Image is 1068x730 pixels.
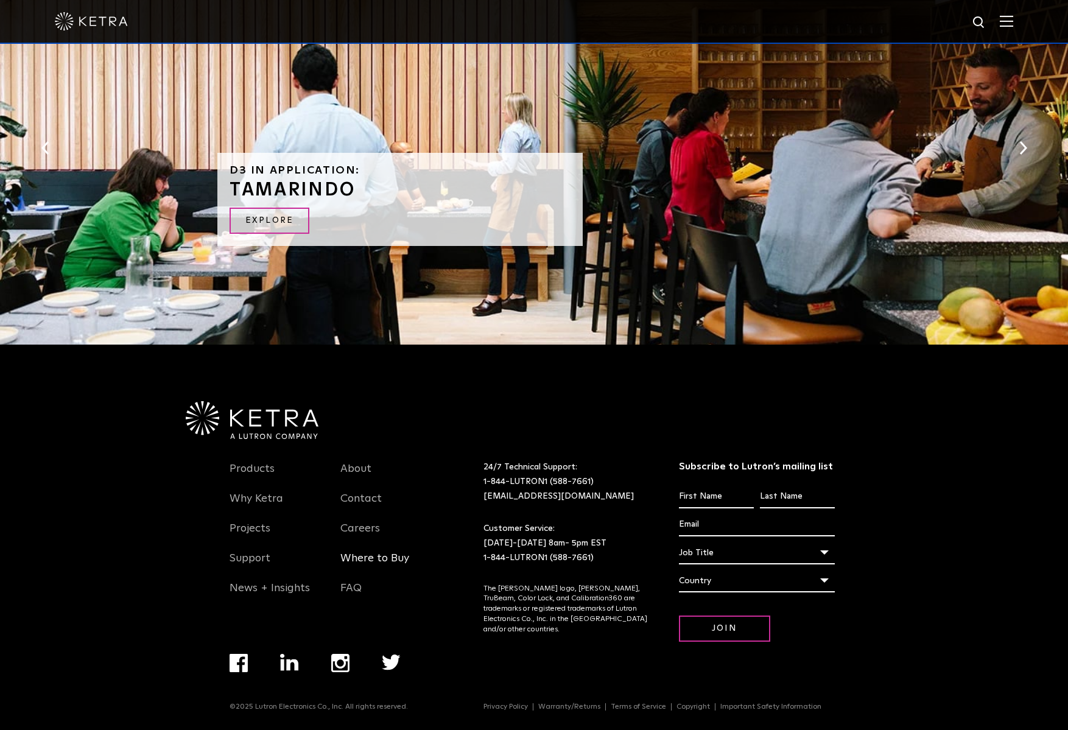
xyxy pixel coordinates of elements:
[679,485,754,508] input: First Name
[230,462,275,490] a: Products
[230,165,571,176] h6: D3 in application:
[483,553,594,562] a: 1-844-LUTRON1 (588-7661)
[715,703,826,711] a: Important Safety Information
[679,541,835,564] div: Job Title
[39,140,51,156] button: Previous
[672,703,715,711] a: Copyright
[606,703,672,711] a: Terms of Service
[340,522,380,550] a: Careers
[230,492,283,520] a: Why Ketra
[331,654,350,672] img: instagram
[230,208,309,234] a: Explore
[230,552,270,580] a: Support
[679,569,835,592] div: Country
[679,513,835,536] input: Email
[230,181,571,199] h3: Tamarindo
[483,477,594,486] a: 1-844-LUTRON1 (588-7661)
[533,703,606,711] a: Warranty/Returns
[760,485,835,508] input: Last Name
[230,581,310,609] a: News + Insights
[230,654,248,672] img: facebook
[186,401,318,439] img: Ketra-aLutronCo_White_RGB
[483,522,648,565] p: Customer Service: [DATE]-[DATE] 8am- 5pm EST
[1017,140,1029,156] button: Next
[340,462,371,490] a: About
[483,460,648,504] p: 24/7 Technical Support:
[479,703,533,711] a: Privacy Policy
[340,552,409,580] a: Where to Buy
[483,492,634,500] a: [EMAIL_ADDRESS][DOMAIN_NAME]
[230,654,432,703] div: Navigation Menu
[972,15,987,30] img: search icon
[382,655,401,670] img: twitter
[340,581,362,609] a: FAQ
[679,460,835,473] h3: Subscribe to Lutron’s mailing list
[483,703,838,711] div: Navigation Menu
[1000,15,1013,27] img: Hamburger%20Nav.svg
[280,654,299,671] img: linkedin
[340,460,433,609] div: Navigation Menu
[230,522,270,550] a: Projects
[679,616,770,642] input: Join
[340,492,382,520] a: Contact
[55,12,128,30] img: ketra-logo-2019-white
[483,584,648,635] p: The [PERSON_NAME] logo, [PERSON_NAME], TruBeam, Color Lock, and Calibration360 are trademarks or ...
[230,460,322,609] div: Navigation Menu
[230,703,408,711] p: ©2025 Lutron Electronics Co., Inc. All rights reserved.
